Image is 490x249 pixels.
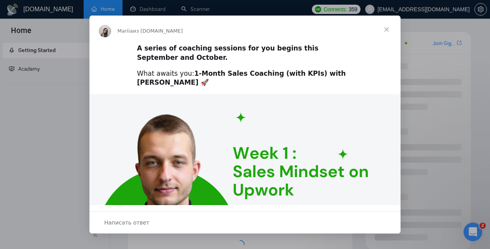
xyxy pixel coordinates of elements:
span: из [DOMAIN_NAME] [133,28,183,34]
span: Mariia [117,28,133,34]
b: 1-Month Sales Coaching (with KPIs) with [PERSON_NAME] 🚀 [137,70,346,87]
span: Закрыть [373,16,401,44]
b: A series of coaching sessions for you begins this September and October. [137,44,318,61]
span: Написать ответ [104,218,149,228]
div: What awaits you: [137,69,353,88]
img: Profile image for Mariia [99,25,111,37]
div: Открыть разговор и ответить [89,211,401,233]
